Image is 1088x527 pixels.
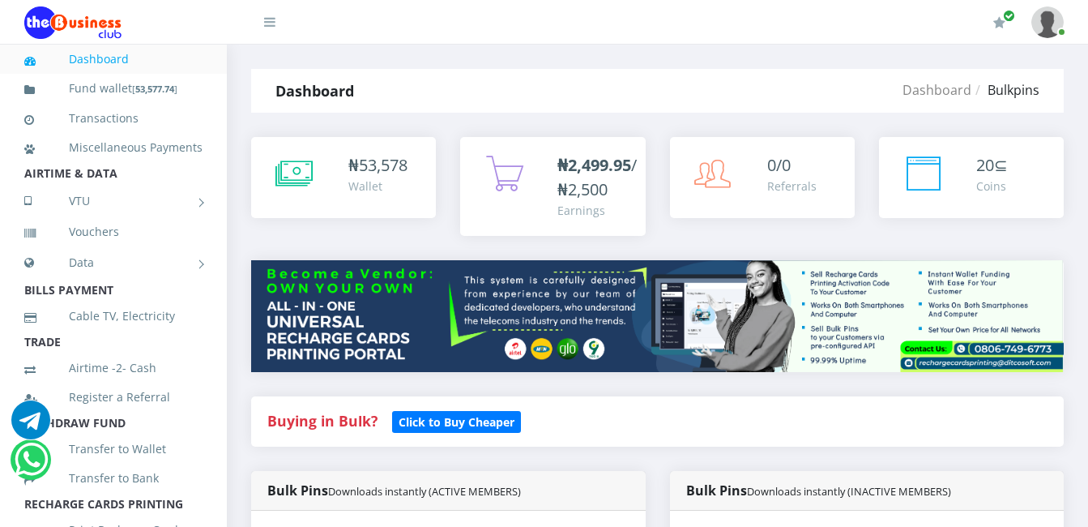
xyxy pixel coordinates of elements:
strong: Buying in Bulk? [267,411,378,431]
small: [ ] [132,83,177,95]
a: Cable TV, Electricity [24,298,203,335]
a: Fund wallet[53,577.74] [24,70,203,108]
a: Transfer to Bank [24,460,203,497]
b: 53,577.74 [135,83,174,95]
a: Data [24,242,203,283]
i: Renew/Upgrade Subscription [993,16,1005,29]
div: Referrals [767,178,817,195]
strong: Dashboard [275,81,354,101]
b: ₦2,499.95 [557,154,631,176]
a: Miscellaneous Payments [24,129,203,166]
b: Click to Buy Cheaper [399,414,514,430]
a: ₦2,499.95/₦2,500 Earnings [460,137,645,236]
a: Dashboard [902,81,971,99]
div: ₦ [348,153,407,178]
strong: Bulk Pins [267,482,521,499]
small: Downloads instantly (ACTIVE MEMBERS) [328,484,521,499]
a: Chat for support [15,452,48,479]
div: Coins [976,178,1008,195]
a: Chat for support [11,413,50,439]
a: Airtime -2- Cash [24,349,203,387]
li: Bulkpins [971,80,1039,100]
img: Logo [24,6,122,39]
a: Transactions [24,100,203,137]
a: Register a Referral [24,379,203,416]
span: /₦2,500 [557,154,637,200]
a: 0/0 Referrals [670,137,855,218]
span: 20 [976,154,994,176]
span: 53,578 [359,154,407,176]
img: multitenant_rcp.png [251,260,1064,372]
a: VTU [24,181,203,221]
strong: Bulk Pins [686,482,951,499]
div: Earnings [557,202,637,219]
a: ₦53,578 Wallet [251,137,436,218]
div: ⊆ [976,153,1008,178]
a: Transfer to Wallet [24,431,203,468]
div: Wallet [348,178,407,195]
a: Click to Buy Cheaper [392,411,521,431]
img: User [1031,6,1064,38]
small: Downloads instantly (INACTIVE MEMBERS) [747,484,951,499]
a: Dashboard [24,41,203,78]
span: Renew/Upgrade Subscription [1003,10,1015,22]
a: Vouchers [24,213,203,251]
span: 0/0 [767,154,791,176]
